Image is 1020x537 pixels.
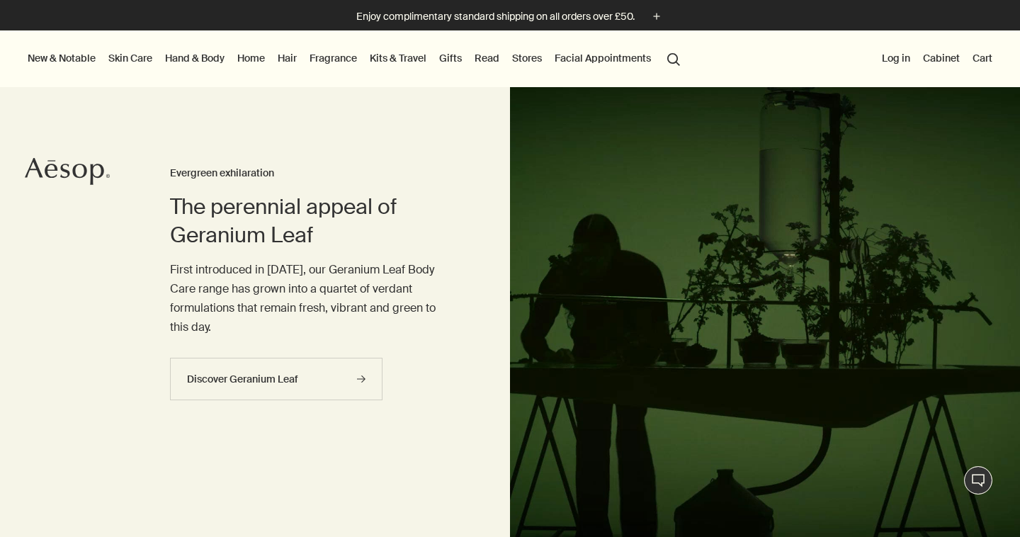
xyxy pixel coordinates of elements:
a: Aesop [25,157,110,189]
button: Log in [879,49,913,67]
a: Cabinet [920,49,963,67]
h3: Evergreen exhilaration [170,165,453,182]
a: Read [472,49,502,67]
a: Kits & Travel [367,49,429,67]
nav: primary [25,30,686,87]
a: Skin Care [106,49,155,67]
h2: The perennial appeal of Geranium Leaf [170,193,453,249]
p: Enjoy complimentary standard shipping on all orders over £50. [356,9,635,24]
a: Hand & Body [162,49,227,67]
p: First introduced in [DATE], our Geranium Leaf Body Care range has grown into a quartet of verdant... [170,260,453,337]
button: Enjoy complimentary standard shipping on all orders over £50. [356,9,664,25]
nav: supplementary [879,30,995,87]
a: Gifts [436,49,465,67]
button: Open search [661,45,686,72]
a: Fragrance [307,49,360,67]
button: Live Assistance [964,466,992,494]
a: Facial Appointments [552,49,654,67]
button: Cart [970,49,995,67]
a: Discover Geranium Leaf [170,358,382,400]
a: Hair [275,49,300,67]
a: Home [234,49,268,67]
button: New & Notable [25,49,98,67]
button: Stores [509,49,545,67]
svg: Aesop [25,157,110,186]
